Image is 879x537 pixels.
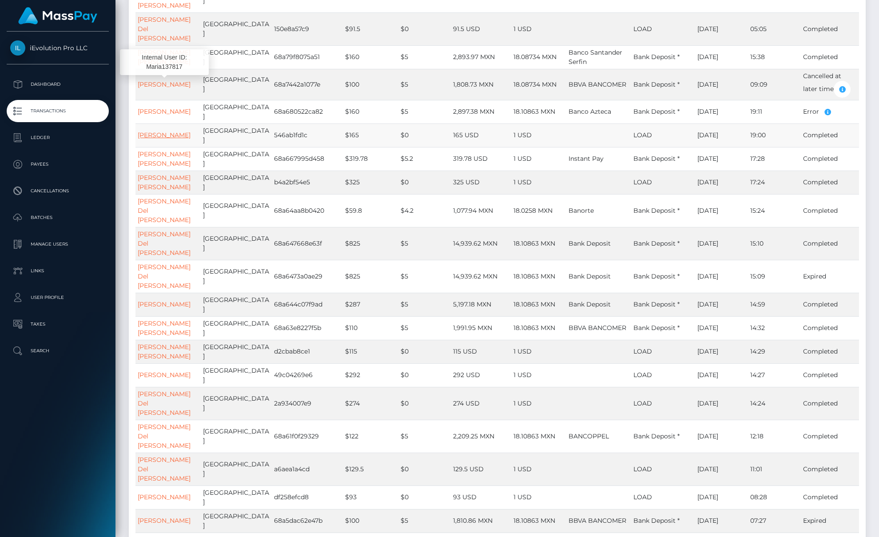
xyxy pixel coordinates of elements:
[631,45,695,69] td: Bank Deposit *
[801,485,859,509] td: Completed
[631,123,695,147] td: LOAD
[801,194,859,227] td: Completed
[631,147,695,171] td: Bank Deposit *
[695,171,748,194] td: [DATE]
[631,12,695,45] td: LOAD
[631,485,695,509] td: LOAD
[569,324,626,332] span: BBVA BANCOMER
[343,340,398,363] td: $115
[451,453,511,485] td: 129.5 USD
[7,100,109,122] a: Transactions
[451,69,511,100] td: 1,808.73 MXN
[451,12,511,45] td: 91.5 USD
[511,194,566,227] td: 18.0258 MXN
[7,313,109,335] a: Taxes
[569,48,622,66] span: Banco Santander Serfin
[511,420,566,453] td: 18.10863 MXN
[695,363,748,387] td: [DATE]
[451,363,511,387] td: 292 USD
[801,420,859,453] td: Completed
[398,171,451,194] td: $0
[201,453,272,485] td: [GEOGRAPHIC_DATA]
[272,123,343,147] td: 546ab1fd1c
[272,227,343,260] td: 68a647668e63f
[343,45,398,69] td: $160
[398,12,451,45] td: $0
[398,69,451,100] td: $5
[201,100,272,123] td: [GEOGRAPHIC_DATA]
[10,318,105,331] p: Taxes
[201,509,272,533] td: [GEOGRAPHIC_DATA]
[695,260,748,293] td: [DATE]
[138,16,191,42] a: [PERSON_NAME] Del [PERSON_NAME]
[201,12,272,45] td: [GEOGRAPHIC_DATA]
[511,100,566,123] td: 18.10863 MXN
[138,343,191,360] a: [PERSON_NAME] [PERSON_NAME]
[569,80,626,88] span: BBVA BANCOMER
[748,227,801,260] td: 15:10
[7,180,109,202] a: Cancellations
[748,453,801,485] td: 11:01
[748,387,801,420] td: 14:24
[272,387,343,420] td: 2a934007e9
[398,227,451,260] td: $5
[695,340,748,363] td: [DATE]
[398,316,451,340] td: $5
[748,363,801,387] td: 14:27
[7,207,109,229] a: Batches
[451,340,511,363] td: 115 USD
[272,453,343,485] td: a6aea1a4cd
[631,509,695,533] td: Bank Deposit *
[511,45,566,69] td: 18.08734 MXN
[7,286,109,309] a: User Profile
[748,194,801,227] td: 15:24
[7,340,109,362] a: Search
[801,227,859,260] td: Completed
[343,485,398,509] td: $93
[398,340,451,363] td: $0
[511,12,566,45] td: 1 USD
[398,485,451,509] td: $0
[10,131,105,144] p: Ledger
[201,123,272,147] td: [GEOGRAPHIC_DATA]
[138,150,191,167] a: [PERSON_NAME] [PERSON_NAME]
[138,197,191,224] a: [PERSON_NAME] Del [PERSON_NAME]
[272,485,343,509] td: df258efcd8
[138,174,191,191] a: [PERSON_NAME] [PERSON_NAME]
[451,387,511,420] td: 274 USD
[451,147,511,171] td: 319.78 USD
[272,340,343,363] td: d2cbab8ce1
[569,107,611,115] span: Banco Azteca
[631,69,695,100] td: Bank Deposit *
[10,344,105,358] p: Search
[748,260,801,293] td: 15:09
[138,493,191,501] a: [PERSON_NAME]
[451,260,511,293] td: 14,939.62 MXN
[343,420,398,453] td: $122
[511,293,566,316] td: 18.10863 MXN
[695,420,748,453] td: [DATE]
[451,45,511,69] td: 2,893.97 MXN
[120,49,209,75] div: Internal User ID: Maria137817
[10,40,25,56] img: iEvolution Pro LLC
[272,316,343,340] td: 68a63e8227f5b
[7,233,109,255] a: Manage Users
[451,123,511,147] td: 165 USD
[398,363,451,387] td: $0
[10,104,105,118] p: Transactions
[201,171,272,194] td: [GEOGRAPHIC_DATA]
[272,293,343,316] td: 68a644c07f9ad
[10,211,105,224] p: Batches
[7,73,109,95] a: Dashboard
[201,340,272,363] td: [GEOGRAPHIC_DATA]
[695,227,748,260] td: [DATE]
[343,509,398,533] td: $100
[511,123,566,147] td: 1 USD
[631,316,695,340] td: Bank Deposit *
[801,316,859,340] td: Completed
[272,260,343,293] td: 68a6473a0ae29
[201,316,272,340] td: [GEOGRAPHIC_DATA]
[398,387,451,420] td: $0
[343,316,398,340] td: $110
[695,100,748,123] td: [DATE]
